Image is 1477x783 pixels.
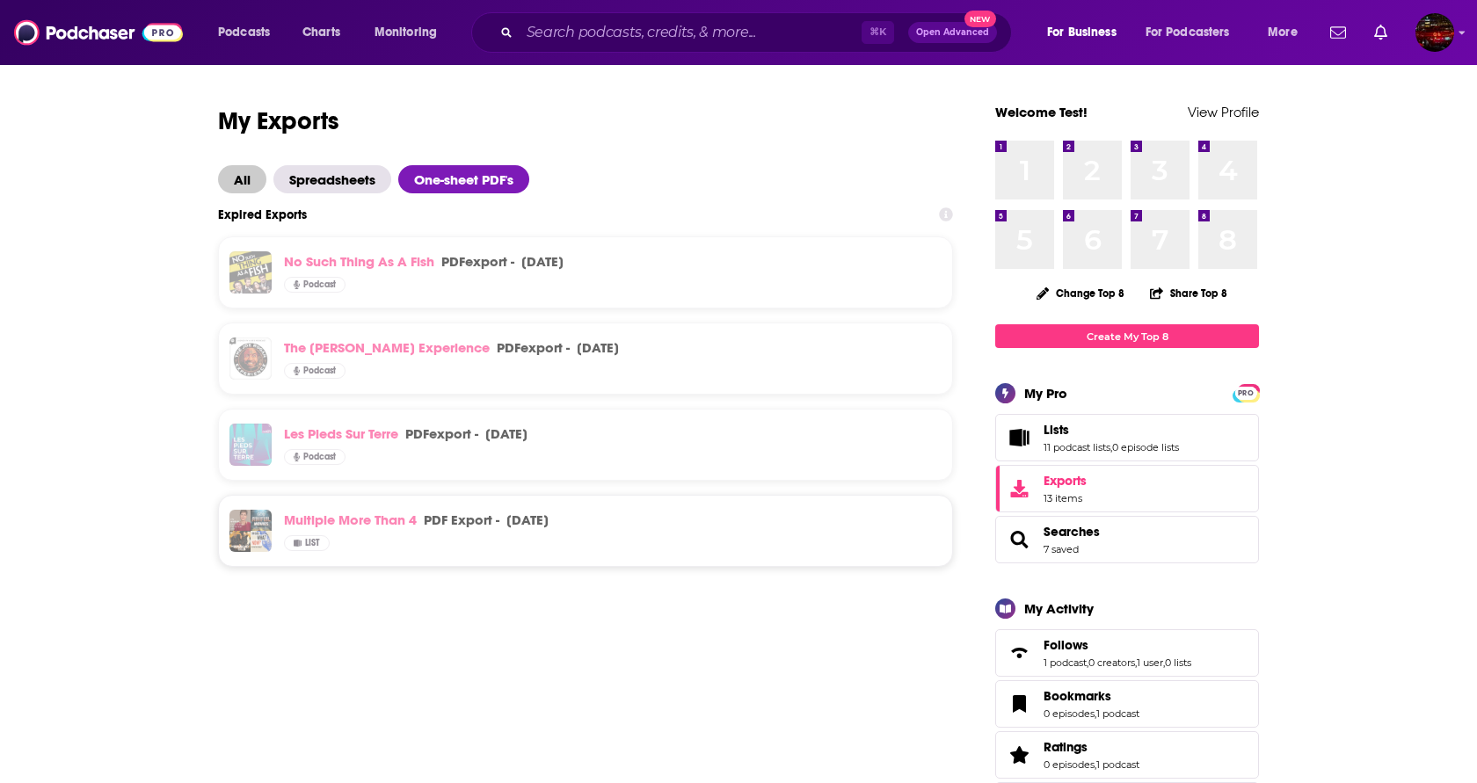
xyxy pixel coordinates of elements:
span: Podcast [303,453,336,461]
span: Searches [995,516,1259,563]
a: 0 creators [1088,656,1135,669]
div: export - [441,253,514,270]
span: Exports [1044,473,1087,489]
img: God Awful Movies [251,510,272,531]
img: Podchaser - Follow, Share and Rate Podcasts [14,16,183,49]
span: Spreadsheets [273,165,391,193]
span: PDF [424,511,447,528]
button: open menu [1134,18,1255,47]
button: One-sheet PDF's [398,165,536,193]
span: Podcast [303,280,336,289]
span: PRO [1235,387,1256,400]
a: Searches [1001,527,1037,552]
span: , [1087,656,1088,669]
img: Oh God, What Now? [251,531,272,552]
span: For Podcasters [1146,20,1230,45]
a: View Profile [1188,104,1259,120]
a: 0 episodes [1044,707,1095,720]
span: Logged in as SamTest2341 [1415,13,1454,52]
p: [DATE] [521,253,564,270]
a: Charts [291,18,351,47]
span: ⌘ K [862,21,894,44]
span: Ratings [1044,739,1088,755]
button: open menu [1035,18,1139,47]
span: Monitoring [375,20,437,45]
button: open menu [362,18,460,47]
a: Welcome Test! [995,104,1088,120]
button: Spreadsheets [273,165,398,193]
a: 1 user [1137,656,1163,669]
span: , [1110,441,1112,453]
span: Lists [995,414,1259,461]
a: Searches [1044,524,1100,540]
span: Open Advanced [916,28,989,37]
img: No Such Thing As A Fish [229,251,272,294]
p: [DATE] [577,339,619,356]
a: Follows [1001,641,1037,665]
button: Change Top 8 [1026,282,1135,304]
h3: Expired Exports [218,207,307,222]
span: PDF [405,425,429,442]
div: [DATE] [506,511,549,528]
input: Search podcasts, credits, & more... [520,18,862,47]
h1: My Exports [218,105,953,137]
a: No Such Thing As A Fish [284,253,434,270]
span: Follows [995,629,1259,677]
span: New [964,11,996,27]
img: Les Pieds sur terre [229,424,272,466]
span: All [218,165,266,193]
a: Les Pieds sur terre [284,425,398,442]
a: Ratings [1044,739,1139,755]
span: , [1135,656,1137,669]
a: 1 podcast [1096,707,1139,720]
span: 13 items [1044,492,1087,504]
div: export - [405,425,478,442]
div: My Activity [1024,600,1094,617]
img: Joyce Meyer Enjoying Everyday Life® TV Audio Podcast [229,510,251,531]
span: Bookmarks [1044,688,1111,704]
span: More [1268,20,1298,45]
a: 7 saved [1044,543,1079,555]
span: Charts [302,20,340,45]
span: , [1095,707,1096,720]
button: open menu [206,18,293,47]
img: The Joe Rogan Experience [229,337,272,380]
div: My Pro [1024,385,1067,402]
a: Ratings [1001,743,1037,767]
span: Ratings [995,731,1259,779]
a: Create My Top 8 [995,324,1259,348]
p: [DATE] [485,425,527,442]
span: Bookmarks [995,680,1259,728]
span: Exports [1001,476,1037,501]
a: Lists [1001,425,1037,450]
span: Lists [1044,422,1069,438]
button: All [218,165,273,193]
a: 0 lists [1165,656,1191,669]
a: Multiple more than 4 [284,511,417,528]
a: Bookmarks [1001,692,1037,716]
button: open menu [1255,18,1320,47]
img: User Profile [1415,13,1454,52]
button: Show profile menu [1415,13,1454,52]
span: PDF [497,339,520,356]
a: Show notifications dropdown [1323,18,1353,47]
a: 1 podcast [1044,656,1087,669]
a: The [PERSON_NAME] Experience [284,339,490,356]
div: export - [497,339,570,356]
span: , [1163,656,1165,669]
a: 0 episodes [1044,758,1095,771]
a: 11 podcast lists [1044,441,1110,453]
a: Bookmarks [1044,688,1139,704]
button: Open AdvancedNew [908,22,997,43]
div: Search podcasts, credits, & more... [488,12,1029,53]
span: List [305,539,320,547]
a: Exports [995,465,1259,512]
span: PDF [441,253,465,270]
a: 0 episode lists [1112,441,1179,453]
a: Lists [1044,422,1179,438]
div: export - [424,511,499,528]
a: 1 podcast [1096,758,1139,771]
